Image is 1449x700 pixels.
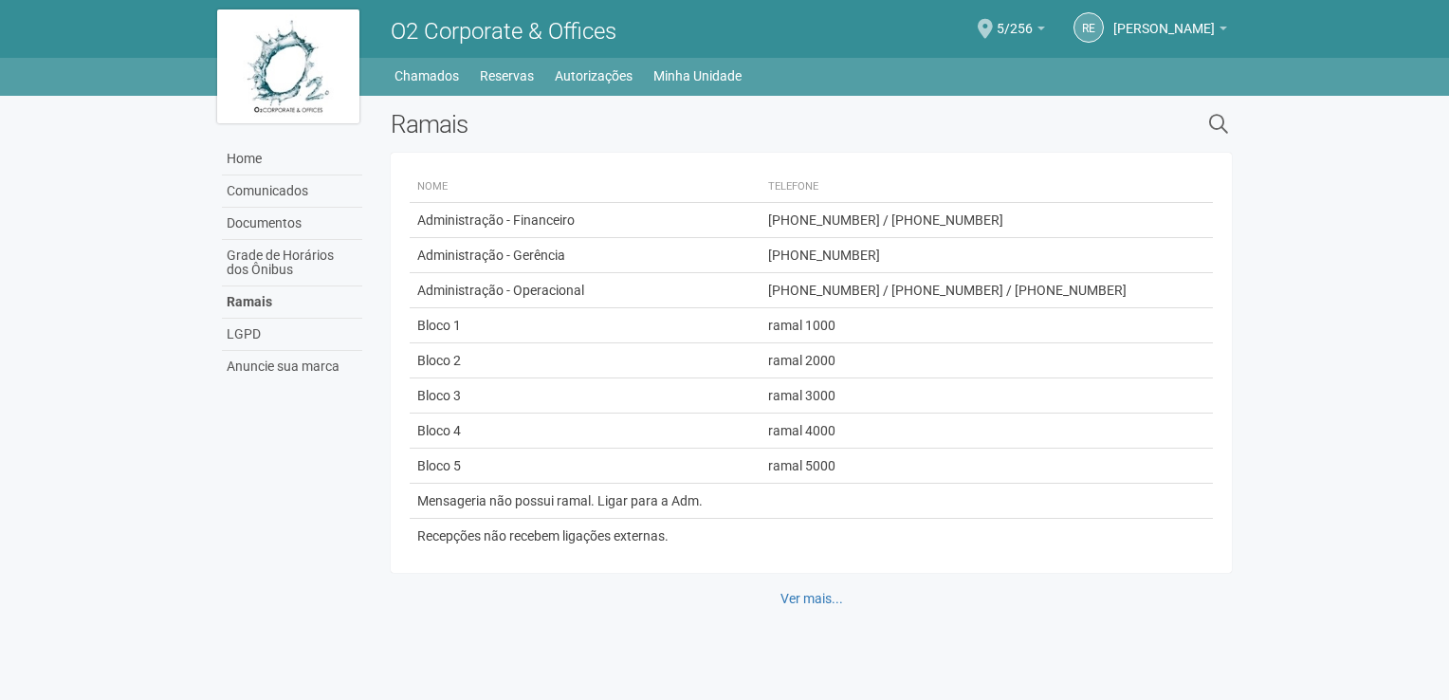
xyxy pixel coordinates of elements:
[1113,24,1227,39] a: [PERSON_NAME]
[394,63,459,89] a: Chamados
[417,458,461,473] span: Bloco 5
[222,240,362,286] a: Grade de Horários dos Ônibus
[480,63,534,89] a: Reservas
[222,208,362,240] a: Documentos
[768,248,880,263] span: [PHONE_NUMBER]
[768,582,855,615] a: Ver mais...
[222,286,362,319] a: Ramais
[768,458,835,473] span: ramal 5000
[222,319,362,351] a: LGPD
[417,388,461,403] span: Bloco 3
[761,172,1196,203] th: Telefone
[997,24,1045,39] a: 5/256
[417,493,703,508] span: Mensageria não possui ramal. Ligar para a Adm.
[410,172,760,203] th: Nome
[768,388,835,403] span: ramal 3000
[768,283,1127,298] span: [PHONE_NUMBER] / [PHONE_NUMBER] / [PHONE_NUMBER]
[768,353,835,368] span: ramal 2000
[768,318,835,333] span: ramal 1000
[1073,12,1104,43] a: RE
[222,143,362,175] a: Home
[1113,3,1215,36] span: Rogeria Esteves
[417,528,669,543] span: Recepções não recebem ligações externas.
[222,175,362,208] a: Comunicados
[217,9,359,123] img: logo.jpg
[391,18,616,45] span: O2 Corporate & Offices
[417,353,461,368] span: Bloco 2
[997,3,1033,36] span: 5/256
[417,283,584,298] span: Administração - Operacional
[417,318,461,333] span: Bloco 1
[391,110,1014,138] h2: Ramais
[768,423,835,438] span: ramal 4000
[555,63,633,89] a: Autorizações
[417,423,461,438] span: Bloco 4
[417,212,575,228] span: Administração - Financeiro
[768,212,1003,228] span: [PHONE_NUMBER] / [PHONE_NUMBER]
[653,63,742,89] a: Minha Unidade
[222,351,362,382] a: Anuncie sua marca
[417,248,565,263] span: Administração - Gerência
